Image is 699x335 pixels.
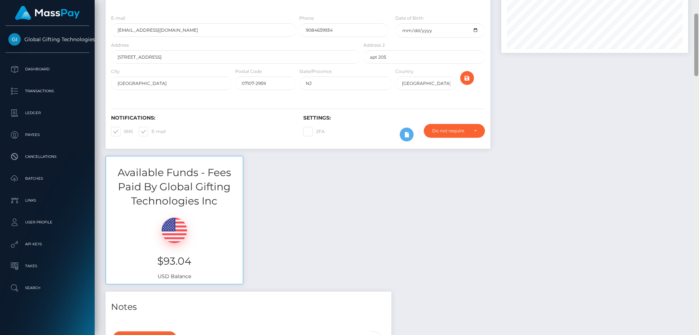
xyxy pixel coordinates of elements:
[303,115,485,121] h6: Settings:
[111,42,129,48] label: Address
[5,36,89,43] span: Global Gifting Technologies Inc
[111,15,125,22] label: E-mail
[303,127,325,136] label: 2FA
[15,6,80,20] img: MassPay Logo
[8,108,86,118] p: Ledger
[5,126,89,144] a: Payees
[106,165,243,209] h3: Available Funds - Fees Paid By Global Gifting Technologies Inc
[5,104,89,122] a: Ledger
[8,64,86,75] p: Dashboard
[111,127,133,136] label: SMS
[8,239,86,250] p: API Keys
[111,115,292,121] h6: Notifications:
[5,213,89,231] a: User Profile
[395,68,414,75] label: Country
[111,68,120,75] label: City
[5,235,89,253] a: API Keys
[235,68,262,75] label: Postal Code
[5,148,89,166] a: Cancellations
[299,68,332,75] label: State/Province
[5,60,89,78] a: Dashboard
[8,283,86,293] p: Search
[432,128,468,134] div: Do not require
[424,124,485,138] button: Do not require
[111,254,237,268] h3: $93.04
[8,173,86,184] p: Batches
[162,218,187,243] img: USD.png
[111,301,386,313] h4: Notes
[5,279,89,297] a: Search
[8,217,86,228] p: User Profile
[8,33,21,46] img: Global Gifting Technologies Inc
[8,261,86,272] p: Taxes
[5,170,89,188] a: Batches
[106,209,243,284] div: USD Balance
[8,86,86,97] p: Transactions
[299,15,314,22] label: Phone
[8,195,86,206] p: Links
[8,151,86,162] p: Cancellations
[8,129,86,140] p: Payees
[395,15,423,22] label: Date of Birth
[5,257,89,275] a: Taxes
[5,191,89,210] a: Links
[363,42,385,48] label: Address 2
[139,127,166,136] label: E-mail
[5,82,89,100] a: Transactions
